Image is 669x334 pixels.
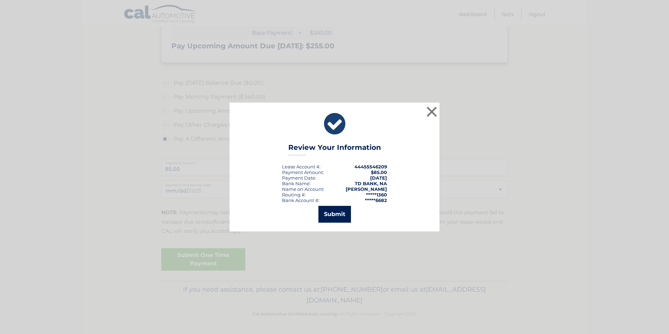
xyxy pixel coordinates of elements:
div: Payment Amount: [282,169,324,175]
strong: 44455546209 [354,164,387,169]
span: $85.00 [371,169,387,175]
span: Payment Date [282,175,315,181]
div: Lease Account #: [282,164,321,169]
button: × [425,105,439,119]
strong: [PERSON_NAME] [346,186,387,192]
button: Submit [318,206,351,223]
div: Name on Account: [282,186,324,192]
span: [DATE] [370,175,387,181]
div: Bank Name: [282,181,311,186]
strong: TD BANK, NA [355,181,387,186]
div: Bank Account #: [282,197,319,203]
h3: Review Your Information [288,143,381,155]
div: : [282,175,316,181]
div: Routing #: [282,192,306,197]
